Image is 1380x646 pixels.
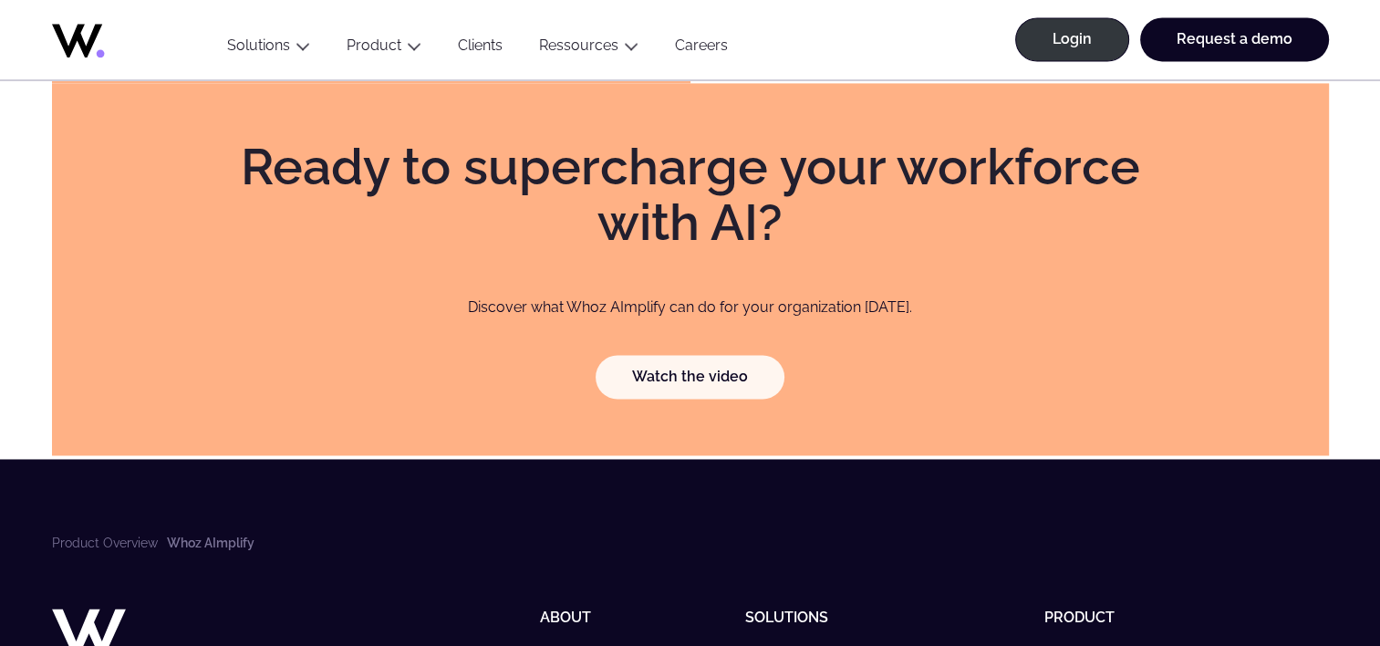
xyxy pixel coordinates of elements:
p: Discover what Whoz AImplify can do for your organization [DATE]. [172,296,1209,318]
h5: About [539,609,730,626]
a: Product Overview [52,536,158,550]
iframe: Chatbot [1260,526,1354,620]
h2: Ready to supercharge your workforce with AI? [223,140,1157,250]
nav: Breadcrumbs [52,536,1329,550]
h5: Solutions [745,609,1030,626]
button: Solutions [209,36,328,61]
button: Product [328,36,440,61]
a: Careers [657,36,746,61]
a: Product [1044,609,1115,626]
a: Request a demo [1140,17,1329,61]
a: Watch the video [596,355,784,399]
button: Ressources [521,36,657,61]
a: Clients [440,36,521,61]
a: Ressources [539,36,618,54]
a: Login [1015,17,1129,61]
li: Whoz AImplify [167,536,254,550]
a: Product [347,36,401,54]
